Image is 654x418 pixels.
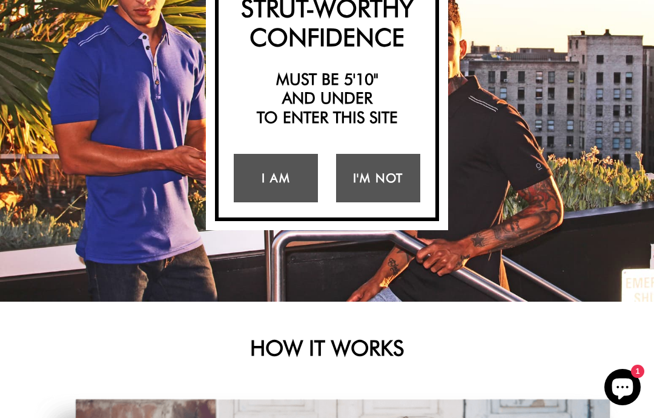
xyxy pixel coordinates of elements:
[601,369,644,408] inbox-online-store-chat: Shopify online store chat
[234,154,318,202] a: I Am
[225,70,429,127] h2: Must be 5'10" and under to enter this site
[336,154,420,202] a: I'm Not
[33,335,621,360] h2: HOW IT WORKS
